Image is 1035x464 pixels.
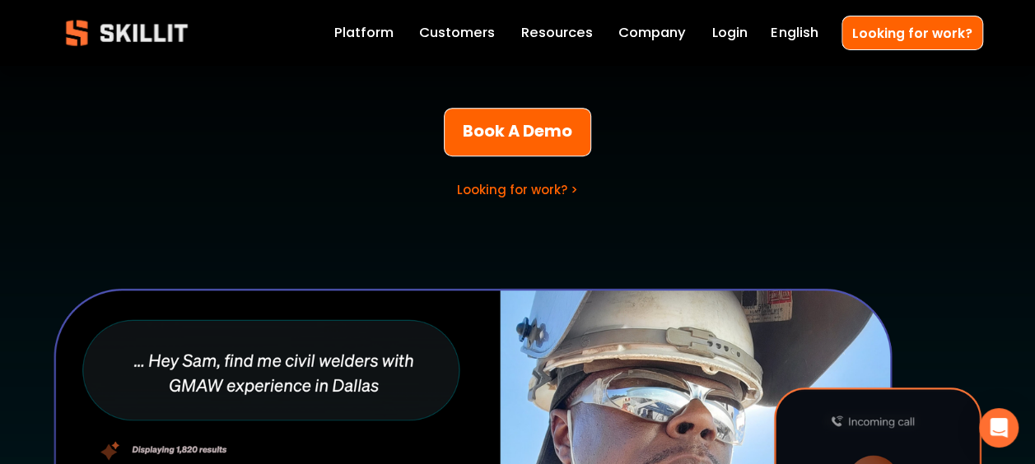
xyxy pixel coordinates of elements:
a: Login [711,21,747,44]
div: language picker [771,21,818,44]
a: folder dropdown [521,21,593,44]
a: Platform [334,21,394,44]
img: Skillit [52,8,202,58]
div: Open Intercom Messenger [979,408,1019,448]
span: English [771,23,818,44]
span: Resources [521,23,593,44]
a: Customers [419,21,495,44]
a: Company [618,21,686,44]
p: Use powerful AI to connect with vetted craft workers 10x faster than Indeed [326,17,709,72]
a: Looking for work? [842,16,983,49]
a: Looking for work? > [457,181,578,198]
a: Book A Demo [444,108,591,157]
